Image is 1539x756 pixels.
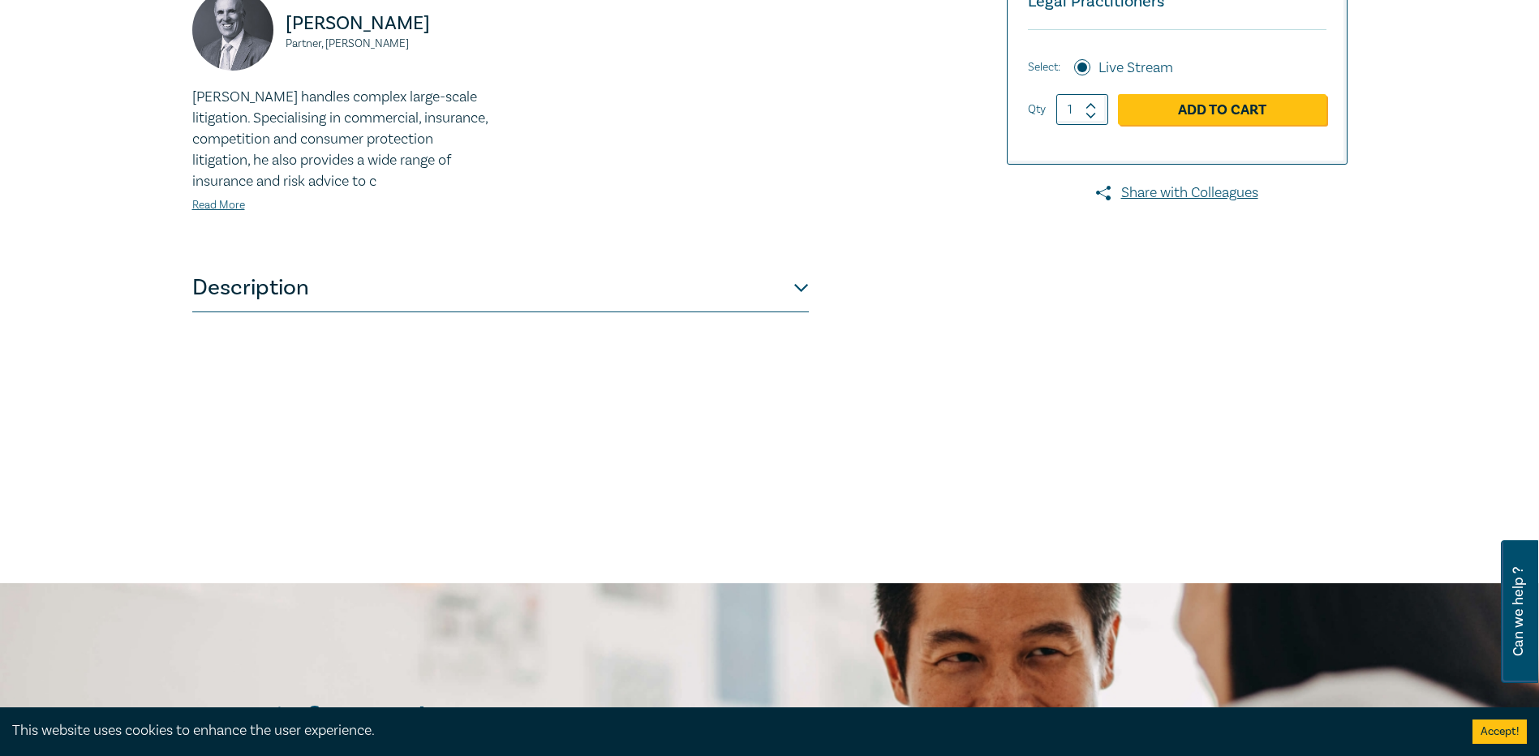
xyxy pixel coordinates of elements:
a: Share with Colleagues [1007,183,1348,204]
button: Accept cookies [1472,719,1527,744]
p: [PERSON_NAME] [286,11,491,37]
a: Read More [192,198,245,213]
p: [PERSON_NAME] handles complex large-scale litigation. Specialising in commercial, insurance, comp... [192,87,491,192]
span: Can we help ? [1511,550,1526,673]
label: Live Stream [1098,58,1173,79]
label: Qty [1028,101,1046,118]
h2: Stay informed. [192,700,575,742]
a: Add to Cart [1118,94,1326,125]
input: 1 [1056,94,1108,125]
small: Partner, [PERSON_NAME] [286,38,491,49]
button: Description [192,264,809,312]
div: This website uses cookies to enhance the user experience. [12,720,1448,741]
span: Select: [1028,58,1060,76]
